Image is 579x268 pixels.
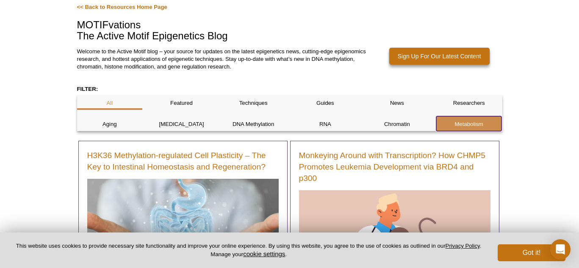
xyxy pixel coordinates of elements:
p: Featured [149,99,214,107]
div: Open Intercom Messenger [550,239,571,260]
p: Metabolism [436,120,502,128]
a: H3K36 Methylation-regulated Cell Plasticity – The Key to Intestinal Homeostasis and Regeneration? [87,150,279,172]
a: << Back to Resources Home Page [77,4,167,10]
a: Sign Up For Our Latest Content [389,48,490,65]
h1: MOTIFvations The Active Motif Epigenetics Blog [77,19,502,43]
p: News [364,99,430,107]
strong: FILTER: [77,86,98,92]
p: RNA [292,120,358,128]
button: cookie settings [243,250,285,257]
p: Chromatin [364,120,430,128]
p: [MEDICAL_DATA] [149,120,214,128]
p: Researchers [436,99,502,107]
p: This website uses cookies to provide necessary site functionality and improve your online experie... [14,242,484,258]
p: Aging [77,120,143,128]
a: Monkeying Around with Transcription? How CHMP5 Promotes Leukemia Development via BRD4 and p300 [299,150,490,184]
p: Techniques [221,99,286,107]
p: Welcome to the Active Motif blog – your source for updates on the latest epigenetics news, cuttin... [77,48,370,71]
p: DNA Methylation [221,120,286,128]
a: Privacy Policy [446,243,480,249]
button: Got it! [498,244,565,261]
p: All [77,99,143,107]
p: Guides [292,99,358,107]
